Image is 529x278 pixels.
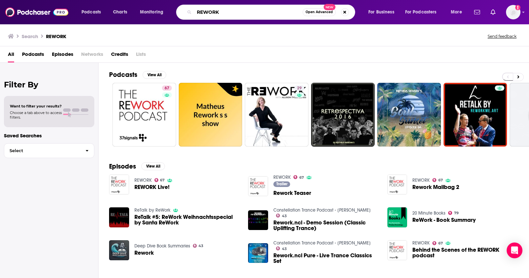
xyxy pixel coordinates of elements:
a: Credits [111,49,128,62]
p: Saved Searches [4,132,94,139]
span: 67 [160,179,165,182]
a: EpisodesView All [109,162,165,171]
h3: Search [22,33,38,39]
a: REWORK [273,174,291,180]
span: 79 [454,212,459,215]
span: 67 [438,242,443,245]
a: 29 [245,83,309,147]
img: ReWork - Book Summary [387,207,407,227]
span: For Business [368,8,394,17]
button: View All [141,162,165,170]
span: Open Advanced [306,11,333,14]
a: REWORK [412,240,430,246]
button: Open AdvancedNew [303,8,336,16]
a: 43 [193,244,204,248]
a: 67 [432,241,443,245]
span: Podcasts [81,8,101,17]
a: Behind the Scenes of the REWORK podcast [412,247,518,258]
a: Rework [134,250,154,256]
span: 43 [198,244,203,247]
span: 29 [297,85,302,92]
button: Show profile menu [506,5,520,19]
a: 79 [448,211,459,215]
a: REWORK [134,177,152,183]
img: User Profile [506,5,520,19]
a: Constellation Trance Podcast - Ross Anderson [273,207,371,213]
button: open menu [77,7,109,17]
input: Search podcasts, credits, & more... [194,7,303,17]
a: REWORK [412,177,430,183]
img: REWORK Live! [109,174,129,195]
a: 67 [293,175,304,179]
a: All [8,49,14,62]
span: 67 [299,176,304,179]
button: open menu [135,7,172,17]
a: 20 Minute Books [412,210,446,216]
a: Episodes [52,49,73,62]
a: Podcasts [22,49,44,62]
img: ReTalk #5: ReWork Weihnachtsspecial by Santa ReWork [109,207,129,227]
a: ReTalk by ReWork [134,207,171,213]
h2: Episodes [109,162,136,171]
span: Rework.ncl Pure - Live Trance Classics Set [273,253,379,264]
a: Deep Dive Book Summaries [134,243,190,249]
span: More [451,8,462,17]
button: Send feedback [486,34,518,39]
a: ReWork - Book Summary [412,217,476,223]
span: 67 [165,85,169,92]
button: open menu [364,7,402,17]
button: View All [143,71,166,79]
a: 67 [112,83,176,147]
img: Rework Mailbag 2 [387,174,407,195]
img: Rework.ncl Pure - Live Trance Classics Set [248,243,268,263]
span: New [324,4,335,10]
img: Podchaser - Follow, Share and Rate Podcasts [5,6,68,18]
span: For Podcasters [405,8,437,17]
span: 43 [282,247,287,250]
a: Charts [109,7,131,17]
a: 43 [276,214,287,218]
svg: Add a profile image [515,5,520,10]
a: ReTalk #5: ReWork Weihnachtsspecial by Santa ReWork [134,214,241,225]
span: Networks [81,49,103,62]
span: 67 [438,179,443,182]
button: open menu [401,7,446,17]
img: Behind the Scenes of the REWORK podcast [387,240,407,260]
img: Rework Teaser [248,176,268,196]
a: 67 [432,178,443,182]
a: 67 [162,85,172,91]
h2: Podcasts [109,71,137,79]
a: Rework.ncl - Demo Session (Classic Uplifting Trance) [273,220,379,231]
a: 67 [154,178,165,182]
a: Constellation Trance Podcast - Ross Anderson [273,240,371,246]
img: Rework.ncl - Demo Session (Classic Uplifting Trance) [248,210,268,230]
a: Rework Teaser [273,190,311,196]
a: Rework Mailbag 2 [412,184,459,190]
span: Monitoring [140,8,163,17]
span: Select [4,149,80,153]
img: Rework [109,240,129,260]
div: Open Intercom Messenger [507,243,522,258]
h2: Filter By [4,80,94,89]
a: Show notifications dropdown [471,7,483,18]
a: PodcastsView All [109,71,166,79]
span: Want to filter your results? [10,104,62,108]
button: Select [4,143,94,158]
